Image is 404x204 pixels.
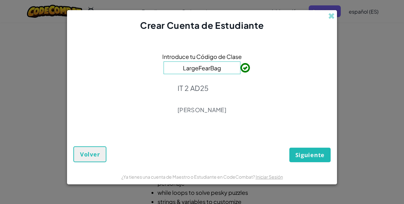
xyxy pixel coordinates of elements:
p: [PERSON_NAME] [178,106,226,114]
span: ¿Ya tienes una cuenta de Maestro o Estudiante en CodeCombat? [121,174,256,180]
span: Siguiente [295,151,325,159]
span: Introduce tu Código de Clase [162,52,242,61]
button: Volver [73,146,106,162]
button: Siguiente [289,148,331,162]
p: IT 2 AD25 [178,84,226,92]
span: Crear Cuenta de Estudiante [140,20,264,31]
a: Iniciar Sesión [256,174,283,180]
span: Volver [80,150,100,158]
